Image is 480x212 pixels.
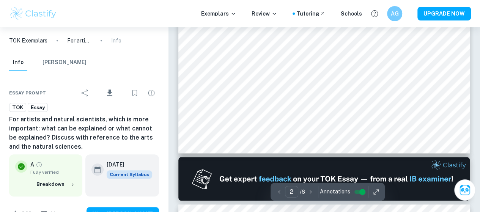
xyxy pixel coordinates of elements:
div: This exemplar is based on the current syllabus. Feel free to refer to it for inspiration/ideas wh... [107,170,152,179]
button: UPGRADE NOW [417,7,471,20]
button: Ask Clai [454,179,475,201]
p: Exemplars [201,9,236,18]
a: Grade fully verified [36,161,42,168]
span: TOK [9,104,26,111]
h6: [DATE] [107,160,146,169]
div: Download [94,83,126,103]
div: Report issue [144,85,159,101]
a: Essay [28,103,48,112]
h6: AG [390,9,399,18]
button: Help and Feedback [368,7,381,20]
p: / 6 [300,188,305,196]
span: Current Syllabus [107,170,152,179]
a: Tutoring [296,9,326,18]
div: Bookmark [127,85,142,101]
span: Fully verified [30,169,76,176]
button: AG [387,6,402,21]
p: A [30,160,34,169]
h6: For artists and natural scientists, which is more important: what can be explained or what cannot... [9,115,159,151]
p: Review [252,9,277,18]
span: Essay prompt [9,90,46,96]
p: Info [111,36,121,45]
span: Essay [28,104,47,111]
a: TOK [9,103,26,112]
button: [PERSON_NAME] [42,54,87,71]
img: Ad [178,157,470,201]
img: Clastify logo [9,6,57,21]
a: Schools [341,9,362,18]
p: For artists and natural scientists, which is more important: what can be explained or what cannot... [67,36,91,45]
button: Breakdown [35,179,76,190]
a: TOK Exemplars [9,36,47,45]
button: Info [9,54,27,71]
div: Share [77,85,93,101]
span: Annotations [320,188,350,196]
